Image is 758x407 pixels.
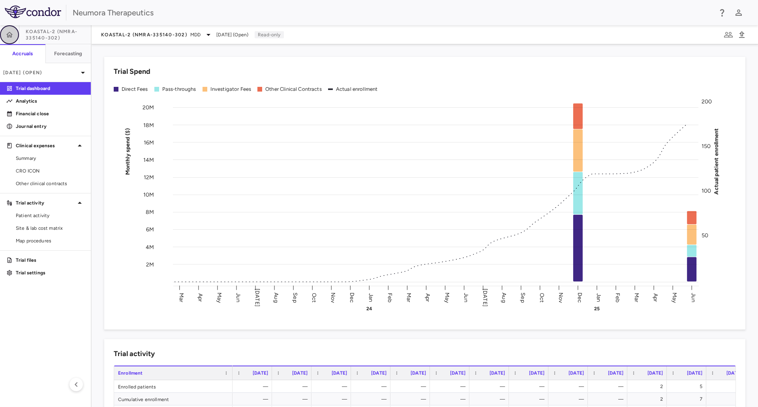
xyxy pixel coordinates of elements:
[16,212,84,219] span: Patient activity
[118,370,143,376] span: Enrollment
[702,232,708,239] tspan: 50
[371,370,387,376] span: [DATE]
[713,393,742,405] div: 11
[713,380,742,393] div: 4
[437,380,465,393] div: —
[216,292,223,303] text: May
[16,180,84,187] span: Other clinical contracts
[501,293,507,302] text: Aug
[240,380,268,393] div: —
[687,370,702,376] span: [DATE]
[674,393,702,405] div: 7
[647,370,663,376] span: [DATE]
[633,293,640,302] text: Mar
[477,393,505,405] div: —
[16,155,84,162] span: Summary
[16,98,84,105] p: Analytics
[568,370,584,376] span: [DATE]
[529,370,544,376] span: [DATE]
[235,293,242,302] text: Jun
[482,289,488,307] text: [DATE]
[702,143,711,150] tspan: 150
[538,293,545,302] text: Oct
[368,293,374,302] text: Jan
[122,86,148,93] div: Direct Fees
[477,380,505,393] div: —
[311,293,317,302] text: Oct
[520,293,526,302] text: Sep
[608,370,623,376] span: [DATE]
[279,393,308,405] div: —
[16,110,84,117] p: Financial close
[358,380,387,393] div: —
[54,50,83,57] h6: Forecasting
[144,139,154,146] tspan: 16M
[197,293,204,302] text: Apr
[114,380,233,392] div: Enrolled patients
[12,50,33,57] h6: Accruals
[387,293,393,302] text: Feb
[114,66,150,77] h6: Trial Spend
[73,7,712,19] div: Neumora Therapeutics
[240,393,268,405] div: —
[332,370,347,376] span: [DATE]
[178,293,185,302] text: Mar
[16,237,84,244] span: Map procedures
[398,393,426,405] div: —
[349,292,355,302] text: Dec
[595,293,602,302] text: Jan
[444,292,450,303] text: May
[405,293,412,302] text: Mar
[292,293,298,302] text: Sep
[366,306,372,311] text: 24
[143,122,154,128] tspan: 18M
[726,370,742,376] span: [DATE]
[162,86,196,93] div: Pass-throughs
[450,370,465,376] span: [DATE]
[143,156,154,163] tspan: 14M
[595,380,623,393] div: —
[634,393,663,405] div: 2
[146,261,154,268] tspan: 2M
[614,293,621,302] text: Feb
[101,32,187,38] span: KOASTAL-2 (NMRA-335140-302)
[16,142,75,149] p: Clinical expenses
[319,380,347,393] div: —
[114,393,233,405] div: Cumulative enrollment
[16,167,84,174] span: CRO ICON
[671,292,678,303] text: May
[424,293,431,302] text: Apr
[358,393,387,405] div: —
[652,293,659,302] text: Apr
[702,98,712,105] tspan: 200
[143,104,154,111] tspan: 20M
[595,393,623,405] div: —
[273,293,280,302] text: Aug
[253,370,268,376] span: [DATE]
[516,380,544,393] div: —
[146,226,154,233] tspan: 6M
[674,380,702,393] div: 5
[292,370,308,376] span: [DATE]
[411,370,426,376] span: [DATE]
[114,349,155,359] h6: Trial activity
[576,292,583,302] text: Dec
[398,380,426,393] div: —
[144,174,154,180] tspan: 12M
[254,289,261,307] text: [DATE]
[336,86,378,93] div: Actual enrollment
[516,393,544,405] div: —
[16,199,75,206] p: Trial activity
[279,380,308,393] div: —
[463,293,469,302] text: Jun
[146,209,154,216] tspan: 8M
[690,293,697,302] text: Jun
[26,28,91,41] span: KOASTAL-2 (NMRA-335140-302)
[124,128,131,175] tspan: Monthly spend ($)
[319,393,347,405] div: —
[594,306,600,311] text: 25
[146,244,154,250] tspan: 4M
[490,370,505,376] span: [DATE]
[216,31,248,38] span: [DATE] (Open)
[16,85,84,92] p: Trial dashboard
